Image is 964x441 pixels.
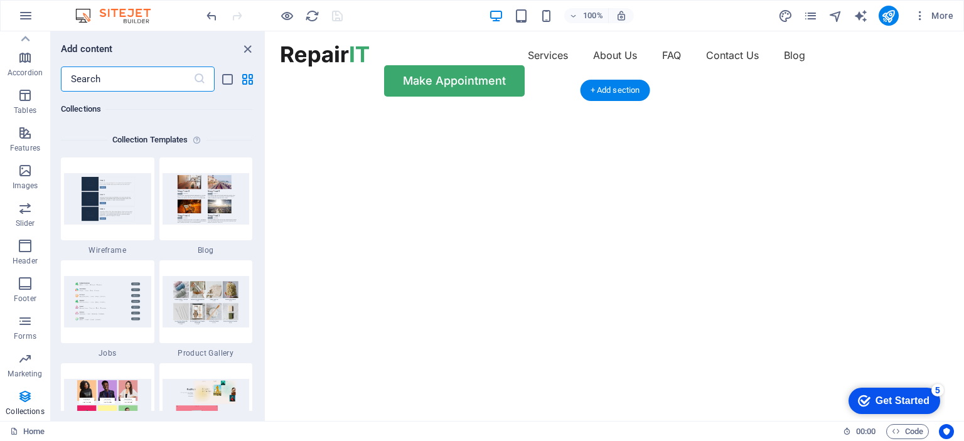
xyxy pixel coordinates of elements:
[107,132,193,147] h6: Collection Templates
[159,245,253,255] span: Blog
[914,9,953,22] span: More
[163,379,250,430] img: portfolio_extension.jpg
[939,424,954,439] button: Usercentrics
[61,348,154,358] span: Jobs
[64,173,151,224] img: wireframe_extension.jpg
[61,102,252,117] h6: Collections
[16,218,35,228] p: Slider
[886,424,929,439] button: Code
[205,9,219,23] i: Undo: Move elements (Ctrl+Z)
[240,72,255,87] button: grid-view
[304,8,319,23] button: reload
[159,157,253,255] div: Blog
[881,9,896,23] i: Publish
[6,406,44,417] p: Collections
[93,3,105,15] div: 5
[14,105,36,115] p: Tables
[61,41,113,56] h6: Add content
[10,6,102,33] div: Get Started 5 items remaining, 0% complete
[892,424,923,439] span: Code
[240,41,255,56] button: close panel
[159,260,253,358] div: Product Gallery
[854,9,868,23] i: AI Writer
[72,8,166,23] img: Editor Logo
[163,276,250,327] img: product_gallery_extension.jpg
[10,143,40,153] p: Features
[64,379,151,430] img: team_extension.jpg
[14,294,36,304] p: Footer
[61,260,154,358] div: Jobs
[865,427,867,436] span: :
[778,8,793,23] button: design
[828,9,843,23] i: Navigator
[8,68,43,78] p: Accordion
[564,8,609,23] button: 100%
[583,8,603,23] h6: 100%
[61,66,193,92] input: Search
[61,245,154,255] span: Wireframe
[909,6,958,26] button: More
[220,72,235,87] button: list-view
[64,276,151,327] img: jobs_extension.jpg
[879,6,899,26] button: publish
[193,132,206,147] i: Each template - except the Collections listing - comes with a preconfigured design and collection...
[163,173,250,224] img: blog_extension.jpg
[854,8,869,23] button: text_generator
[159,348,253,358] span: Product Gallery
[803,8,818,23] button: pages
[13,256,38,266] p: Header
[803,9,818,23] i: Pages (Ctrl+Alt+S)
[778,9,793,23] i: Design (Ctrl+Alt+Y)
[616,10,627,21] i: On resize automatically adjust zoom level to fit chosen device.
[581,80,650,101] div: + Add section
[843,424,876,439] h6: Session time
[828,8,843,23] button: navigator
[61,157,154,255] div: Wireframe
[856,424,876,439] span: 00 00
[13,181,38,191] p: Images
[8,369,42,379] p: Marketing
[14,331,36,341] p: Forms
[37,14,91,25] div: Get Started
[204,8,219,23] button: undo
[10,424,45,439] a: Click to cancel selection. Double-click to open Pages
